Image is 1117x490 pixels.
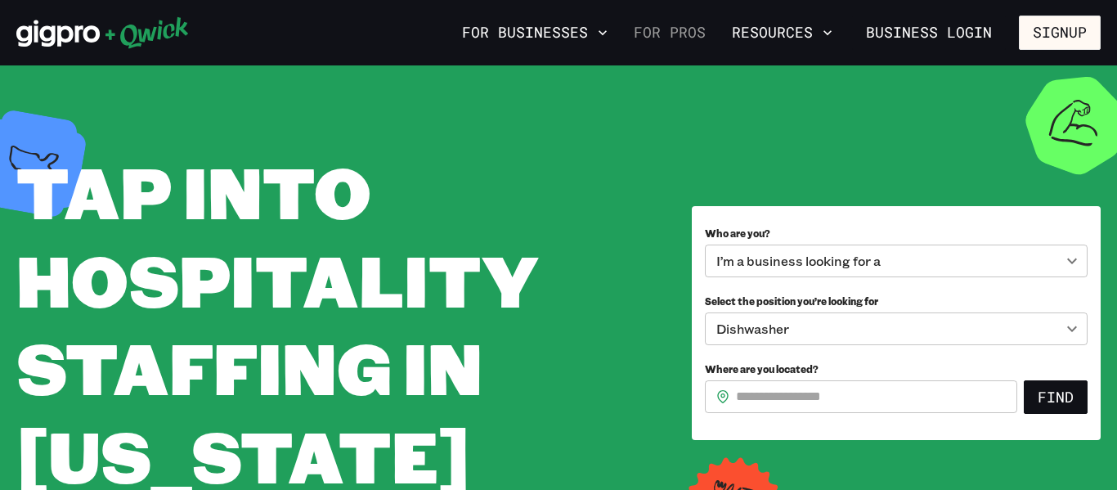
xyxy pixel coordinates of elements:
[1024,380,1088,415] button: Find
[725,19,839,47] button: Resources
[705,294,878,308] span: Select the position you’re looking for
[705,362,819,375] span: Where are you located?
[627,19,712,47] a: For Pros
[705,245,1088,277] div: I’m a business looking for a
[455,19,614,47] button: For Businesses
[705,312,1088,345] div: Dishwasher
[852,16,1006,50] a: Business Login
[705,227,770,240] span: Who are you?
[1019,16,1101,50] button: Signup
